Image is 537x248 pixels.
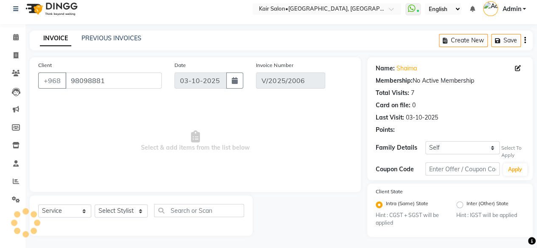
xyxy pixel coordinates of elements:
button: Create New [439,34,488,47]
button: +968 [38,72,66,89]
label: Client [38,61,52,69]
label: Date [174,61,186,69]
span: Admin [502,5,521,14]
label: Intra (Same) State [386,200,428,210]
span: Select & add items from the list below [38,99,352,184]
button: Apply [503,163,527,176]
button: Save [491,34,521,47]
small: Hint : CGST + SGST will be applied [376,212,444,227]
div: Membership: [376,76,413,85]
div: No Active Membership [376,76,524,85]
div: Name: [376,64,395,73]
div: 7 [411,89,414,98]
label: Client State [376,188,403,195]
input: Enter Offer / Coupon Code [425,162,500,176]
small: Hint : IGST will be applied [456,212,524,219]
div: Family Details [376,143,425,152]
div: Last Visit: [376,113,404,122]
a: PREVIOUS INVOICES [82,34,141,42]
label: Inter (Other) State [467,200,509,210]
label: Invoice Number [256,61,293,69]
div: Coupon Code [376,165,425,174]
input: Search by Name/Mobile/Email/Code [65,72,162,89]
div: Card on file: [376,101,410,110]
div: Points: [376,125,395,134]
div: Total Visits: [376,89,409,98]
img: Admin [483,1,498,16]
a: Shaima [396,64,417,73]
div: 03-10-2025 [406,113,438,122]
a: INVOICE [40,31,71,46]
div: Select To Apply [501,145,524,159]
input: Search or Scan [154,204,244,217]
div: 0 [412,101,416,110]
